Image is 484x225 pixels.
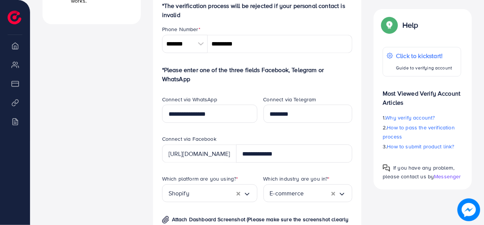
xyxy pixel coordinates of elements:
button: Clear Selected [236,189,240,198]
span: Shopify [169,187,189,199]
img: Popup guide [383,18,396,32]
span: How to submit product link? [387,143,454,150]
label: Connect via Facebook [162,135,216,143]
label: Phone Number [162,25,200,33]
span: Why verify account? [386,114,435,121]
img: image [457,198,480,221]
span: E-commerce [270,187,304,199]
img: logo [8,11,21,24]
p: 3. [383,142,461,151]
input: Search for option [189,187,236,199]
label: Which platform are you using? [162,175,238,183]
p: Guide to verifying account [396,63,452,72]
p: 1. [383,113,461,122]
label: Which industry are you in? [263,175,330,183]
input: Search for option [304,187,331,199]
label: Connect via Telegram [263,96,316,103]
p: Click to kickstart! [396,51,452,60]
span: If you have any problem, please contact us by [383,164,454,180]
span: Messenger [434,173,461,180]
p: 2. [383,123,461,141]
label: Connect via WhatsApp [162,96,217,103]
button: Clear Selected [331,189,335,198]
div: Search for option [263,184,353,202]
p: *Please enter one of the three fields Facebook, Telegram or WhatsApp [162,65,353,83]
img: img [162,216,169,224]
div: [URL][DOMAIN_NAME] [162,145,236,163]
span: How to pass the verification process [383,124,455,140]
p: Most Viewed Verify Account Articles [383,83,461,107]
p: Help [402,20,418,30]
p: *The verification process will be rejected if your personal contact is invalid [162,1,353,19]
img: Popup guide [383,164,390,172]
div: Search for option [162,184,257,202]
